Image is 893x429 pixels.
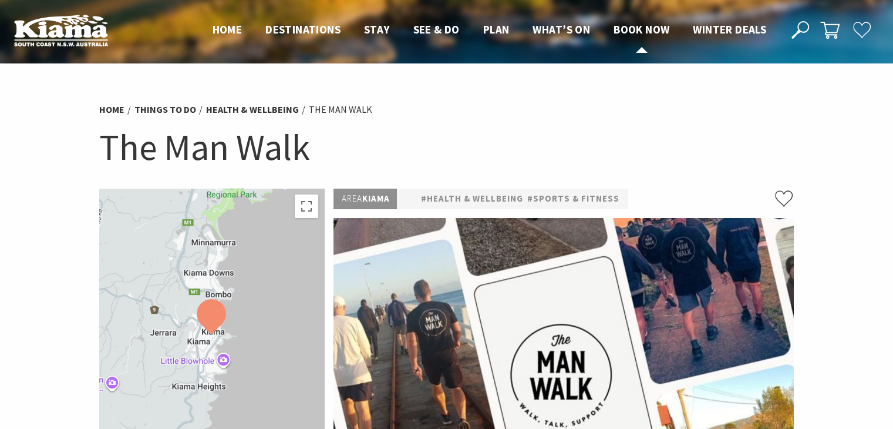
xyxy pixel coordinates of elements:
[14,14,108,46] img: Kiama Logo
[333,189,397,209] p: Kiama
[420,192,523,206] a: #Health & Wellbeing
[206,103,299,116] a: Health & Wellbeing
[413,22,460,36] span: See & Do
[99,123,794,171] h1: The Man Walk
[614,22,669,36] span: Book now
[341,193,362,204] span: Area
[99,103,124,116] a: Home
[483,22,510,36] span: Plan
[213,22,242,36] span: Home
[295,195,318,218] button: Toggle fullscreen view
[364,22,390,36] span: Stay
[201,21,778,40] nav: Main Menu
[533,22,590,36] span: What’s On
[693,22,766,36] span: Winter Deals
[527,192,619,206] a: #Sports & Fitness
[134,103,196,116] a: Things To Do
[265,22,341,36] span: Destinations
[309,102,372,118] li: The Man Walk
